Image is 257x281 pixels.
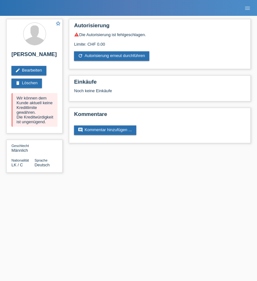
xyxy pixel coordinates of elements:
div: Die Autorisierung ist fehlgeschlagen. [74,32,246,37]
div: Limite: CHF 0.00 [74,37,246,47]
a: refreshAutorisierung erneut durchführen [74,51,149,61]
a: menu [241,6,254,10]
div: Wir können dem Kunde aktuell keine Kreditlimite gewähren. Die Kreditwürdigkeit ist ungenügend. [11,93,57,127]
h2: Einkäufe [74,79,246,88]
div: Männlich [11,143,35,153]
a: star_border [55,21,61,27]
h2: Autorisierung [74,22,246,32]
a: editBearbeiten [11,66,46,75]
i: menu [244,5,251,11]
div: Noch keine Einkäufe [74,88,246,98]
i: comment [78,127,83,132]
i: delete [15,80,20,86]
span: Geschlecht [11,144,29,148]
span: Deutsch [35,163,50,167]
span: Nationalität [11,158,29,162]
i: star_border [55,21,61,26]
i: warning [74,32,79,37]
h2: [PERSON_NAME] [11,51,57,61]
a: commentKommentar hinzufügen ... [74,125,136,135]
span: Sprache [35,158,48,162]
span: Sri Lanka / C / 06.12.2007 [11,163,23,167]
h2: Kommentare [74,111,246,121]
a: deleteLöschen [11,79,42,88]
i: refresh [78,53,83,58]
i: edit [15,68,20,73]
